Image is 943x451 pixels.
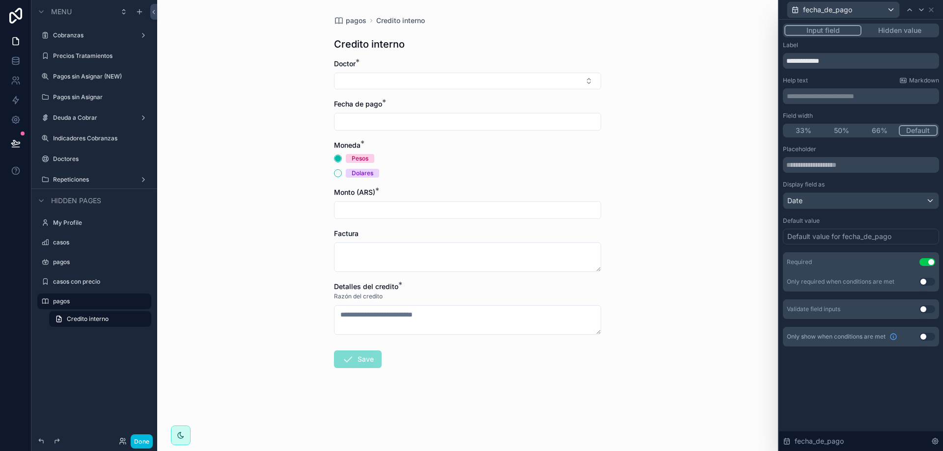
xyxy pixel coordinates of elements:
div: Pesos [352,154,368,163]
span: fecha_de_pago [803,5,852,15]
span: Factura [334,229,359,238]
label: casos con precio [53,278,145,286]
span: Monto (ARS) [334,188,375,196]
h1: Credito interno [334,37,405,51]
label: Display field as [783,181,825,188]
label: Precios Tratamientos [53,52,145,60]
span: pagos [346,16,366,26]
div: Default value for fecha_de_pago [787,232,891,241]
span: Detalles del credito [334,282,398,291]
span: Doctor [334,59,356,68]
span: Razón del credito [334,292,383,300]
label: casos [53,239,145,246]
span: Only show when conditions are met [787,333,886,341]
button: Hidden value [861,25,938,36]
span: Moneda [334,141,361,149]
button: Default [899,125,938,136]
label: Placeholder [783,145,816,153]
label: pagos [53,297,145,305]
label: Pagos sin Asignar (NEW) [53,73,145,80]
a: Markdown [899,77,939,84]
label: Default value [783,217,820,225]
button: Done [131,434,153,449]
button: 33% [784,125,823,136]
a: Credito interno [376,16,425,26]
label: Help text [783,77,808,84]
span: fecha_de_pago [795,436,844,446]
label: Deuda a Cobrar [53,114,132,122]
button: Input field [784,25,861,36]
span: Menu [51,7,72,17]
button: 50% [823,125,861,136]
span: Markdown [909,77,939,84]
span: Fecha de pago [334,100,382,108]
label: Label [783,41,798,49]
label: Repeticiones [53,176,132,184]
div: Dolares [352,169,373,178]
button: fecha_de_pago [787,1,900,18]
button: 66% [860,125,899,136]
div: Validate field inputs [787,305,840,313]
span: Date [787,196,803,206]
label: Doctores [53,155,145,163]
label: pagos [53,258,145,266]
button: Date [783,192,939,209]
button: Select Button [334,73,601,89]
div: scrollable content [783,88,939,104]
a: pagos [334,16,366,26]
span: Hidden pages [51,196,101,206]
span: Credito interno [67,315,109,323]
a: Credito interno [49,311,151,327]
label: My Profile [53,219,145,227]
label: Cobranzas [53,31,132,39]
div: Only required when conditions are met [787,278,894,286]
div: Required [787,258,812,266]
label: Indicadores Cobranzas [53,134,145,142]
label: Field width [783,112,813,120]
label: Pagos sin Asignar [53,93,145,101]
